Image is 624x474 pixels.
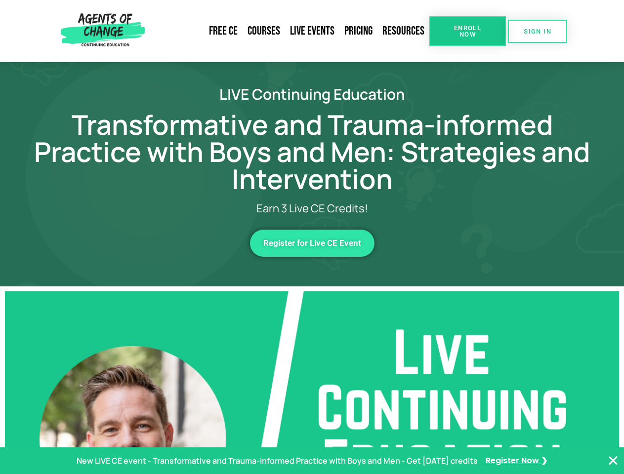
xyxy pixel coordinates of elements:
span: SIGN IN [524,28,551,35]
a: Register for Live CE Event [250,230,374,257]
nav: Menu [149,20,429,42]
a: Courses [243,20,285,42]
a: Enroll Now [429,16,506,46]
a: Live Events [285,20,339,42]
p: Earn 3 Live CE Credits! [70,202,554,215]
span: Enroll Now [445,25,490,38]
h1: Transformative and Trauma-informed Practice with Boys and Men: Strategies and Intervention [31,111,594,193]
p: New LIVE CE event - Transformative and Trauma-informed Practice with Boys and Men - Get [DATE] cr... [77,454,478,468]
a: SIGN IN [508,20,567,43]
a: Free CE [204,20,243,42]
a: Resources [377,20,429,42]
span: Register for Live CE Event [263,239,361,247]
a: Pricing [339,20,377,42]
button: Close Banner [607,455,619,467]
h2: LIVE Continuing Education [31,87,594,101]
a: Register Now ❯ [486,454,547,468]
